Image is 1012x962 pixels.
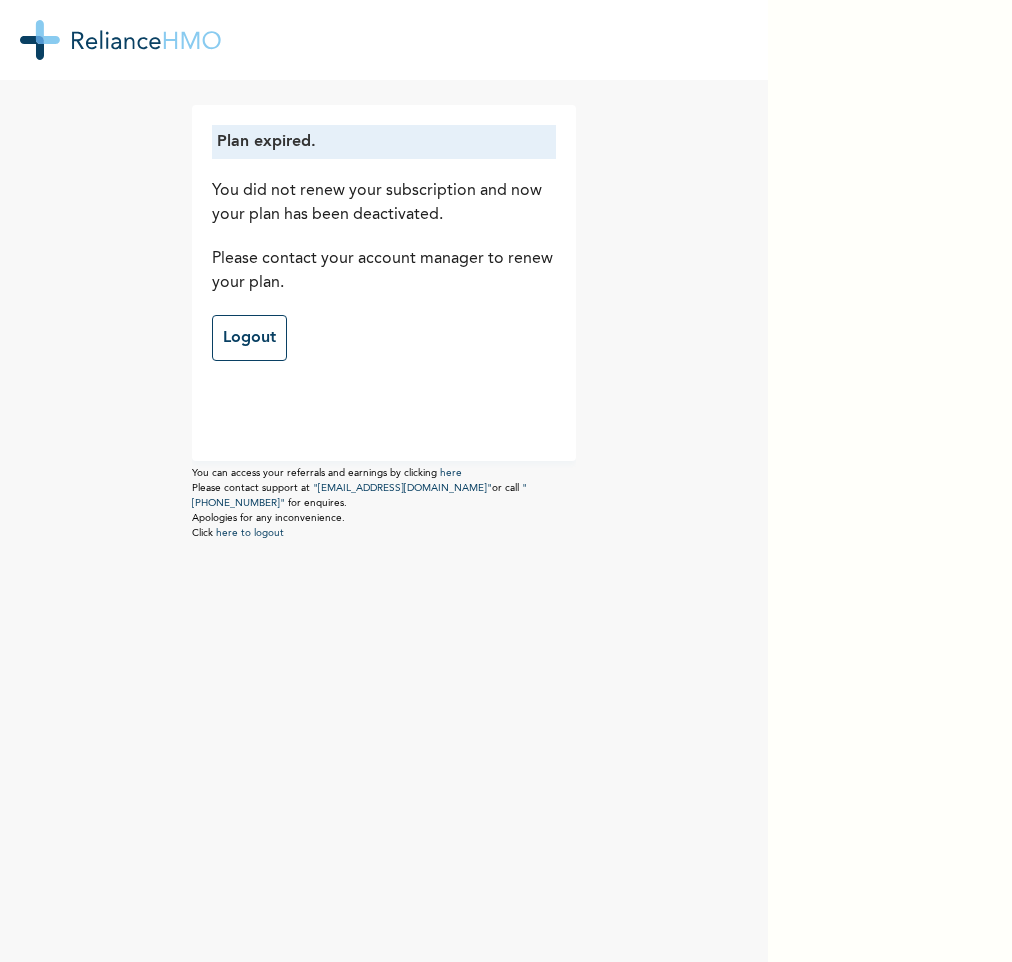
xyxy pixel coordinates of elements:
[192,526,576,541] p: Click
[212,315,287,361] a: Logout
[440,468,462,478] a: here
[217,130,551,154] p: Plan expired.
[212,179,556,227] p: You did not renew your subscription and now your plan has been deactivated.
[20,20,221,60] img: RelianceHMO
[212,247,556,295] p: Please contact your account manager to renew your plan.
[313,483,492,493] a: "[EMAIL_ADDRESS][DOMAIN_NAME]"
[216,528,284,538] a: here to logout
[192,466,576,481] p: You can access your referrals and earnings by clicking
[192,481,576,526] p: Please contact support at or call for enquires. Apologies for any inconvenience.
